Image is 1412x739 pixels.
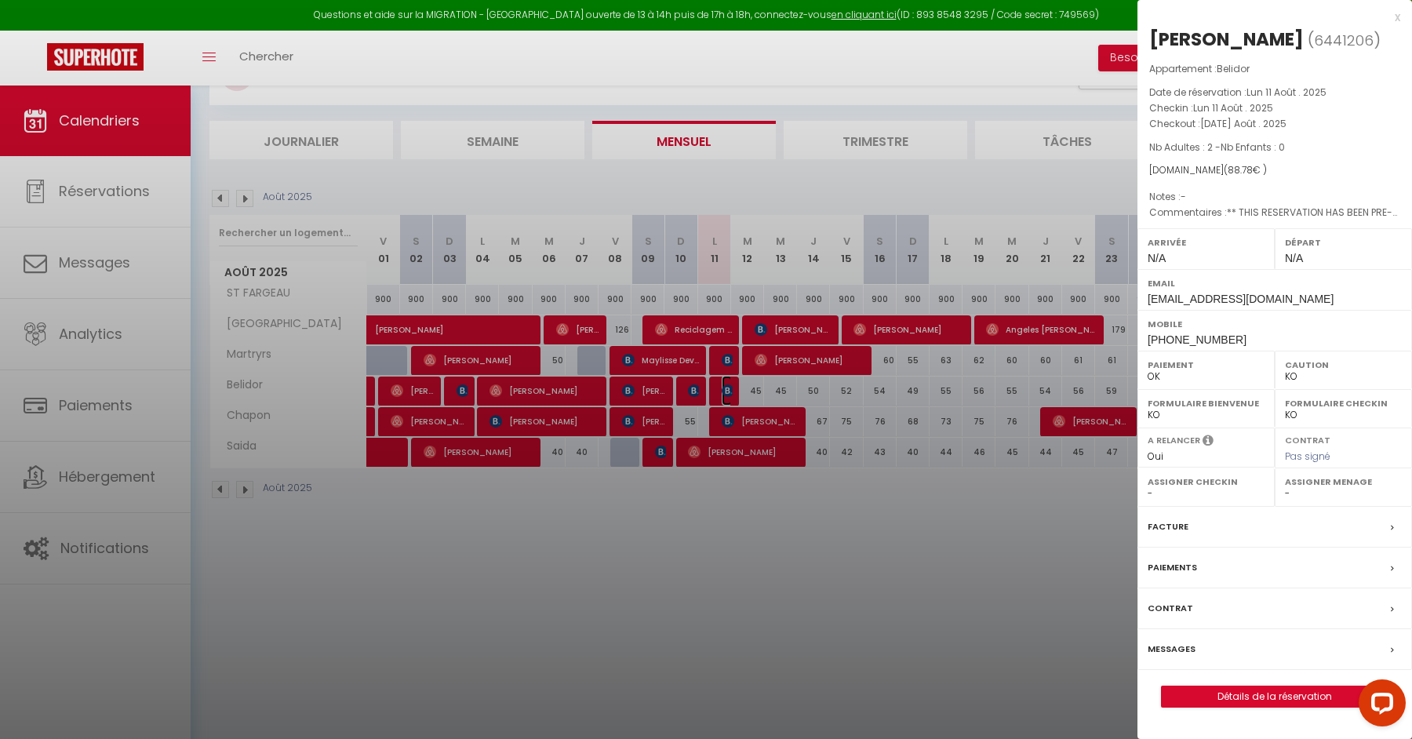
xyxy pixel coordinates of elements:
label: Caution [1285,357,1402,373]
label: Départ [1285,235,1402,250]
span: N/A [1285,252,1303,264]
p: Notes : [1149,189,1400,205]
span: ( € ) [1224,163,1267,177]
div: [DOMAIN_NAME] [1149,163,1400,178]
span: 6441206 [1314,31,1374,50]
label: Formulaire Bienvenue [1148,395,1265,411]
label: Email [1148,275,1402,291]
p: Checkin : [1149,100,1400,116]
label: A relancer [1148,434,1200,447]
span: [DATE] Août . 2025 [1200,117,1286,130]
label: Messages [1148,641,1195,657]
label: Assigner Menage [1285,474,1402,490]
span: - [1181,190,1186,203]
span: [EMAIL_ADDRESS][DOMAIN_NAME] [1148,293,1334,305]
span: Belidor [1217,62,1250,75]
label: Contrat [1148,600,1193,617]
i: Sélectionner OUI si vous souhaiter envoyer les séquences de messages post-checkout [1203,434,1214,451]
p: Commentaires : [1149,205,1400,220]
span: Pas signé [1285,450,1330,463]
span: Lun 11 Août . 2025 [1246,86,1326,99]
span: [PHONE_NUMBER] [1148,333,1246,346]
label: Assigner Checkin [1148,474,1265,490]
label: Contrat [1285,434,1330,444]
label: Mobile [1148,316,1402,332]
span: Nb Adultes : 2 - [1149,140,1285,154]
label: Paiements [1148,559,1197,576]
span: 88.78 [1228,163,1253,177]
div: x [1137,8,1400,27]
span: ( ) [1308,29,1381,51]
span: N/A [1148,252,1166,264]
span: Lun 11 Août . 2025 [1193,101,1273,115]
div: [PERSON_NAME] [1149,27,1304,52]
label: Formulaire Checkin [1285,395,1402,411]
label: Arrivée [1148,235,1265,250]
a: Détails de la réservation [1162,686,1388,707]
p: Appartement : [1149,61,1400,77]
span: Nb Enfants : 0 [1221,140,1285,154]
button: Détails de la réservation [1161,686,1388,708]
p: Date de réservation : [1149,85,1400,100]
iframe: LiveChat chat widget [1346,673,1412,739]
label: Paiement [1148,357,1265,373]
label: Facture [1148,519,1188,535]
p: Checkout : [1149,116,1400,132]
